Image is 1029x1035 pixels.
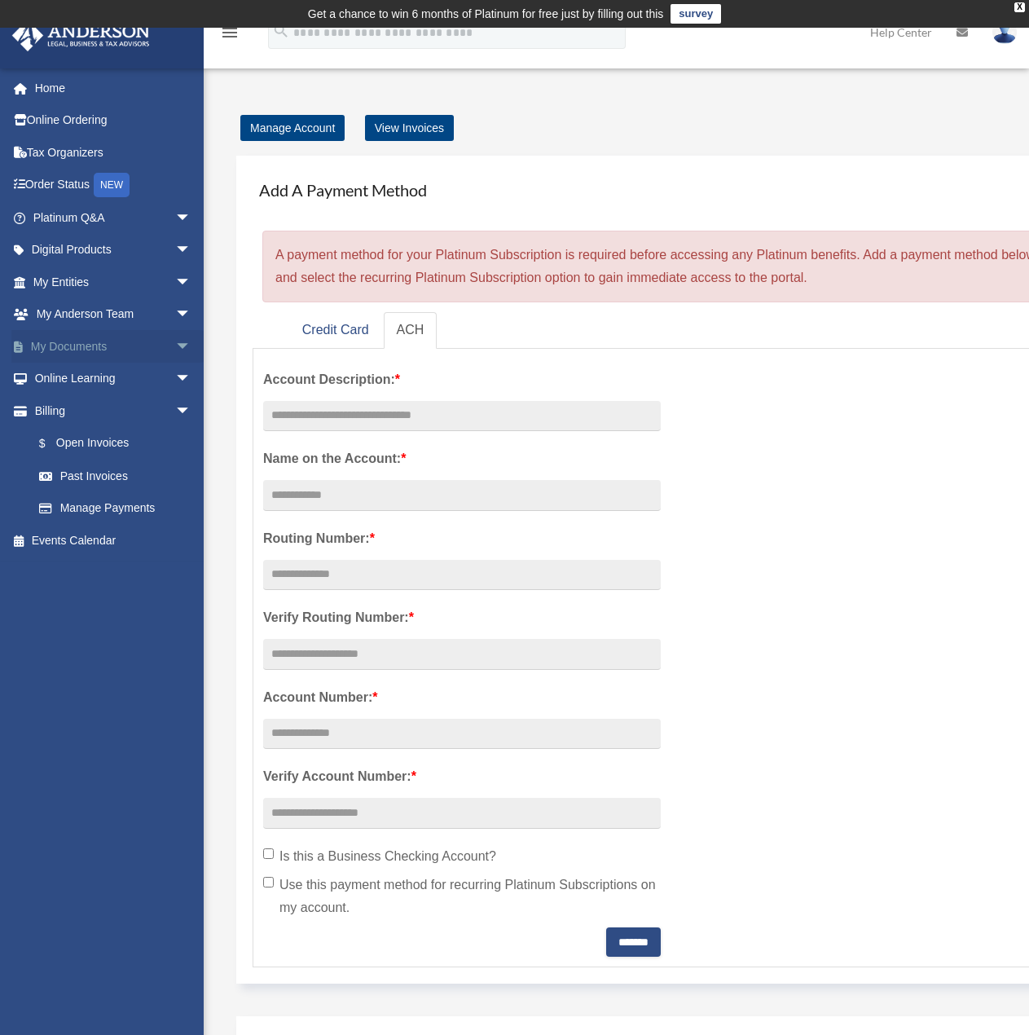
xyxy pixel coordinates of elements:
a: Platinum Q&Aarrow_drop_down [11,201,216,234]
span: arrow_drop_down [175,266,208,299]
div: NEW [94,173,130,197]
a: Online Ordering [11,104,216,137]
a: Credit Card [289,312,382,349]
span: arrow_drop_down [175,201,208,235]
div: Get a chance to win 6 months of Platinum for free just by filling out this [308,4,664,24]
label: Routing Number: [263,527,661,550]
a: Tax Organizers [11,136,216,169]
span: $ [48,434,56,454]
i: search [272,22,290,40]
span: arrow_drop_down [175,298,208,332]
a: Order StatusNEW [11,169,216,202]
span: arrow_drop_down [175,394,208,428]
label: Account Description: [263,368,661,391]
label: Is this a Business Checking Account? [263,845,661,868]
label: Account Number: [263,686,661,709]
a: Manage Account [240,115,345,141]
label: Use this payment method for recurring Platinum Subscriptions on my account. [263,874,661,919]
a: Manage Payments [23,492,208,525]
input: Use this payment method for recurring Platinum Subscriptions on my account. [263,877,274,887]
span: arrow_drop_down [175,330,208,363]
a: Home [11,72,216,104]
a: Past Invoices [23,460,216,492]
a: $Open Invoices [23,427,216,460]
label: Verify Routing Number: [263,606,661,629]
i: menu [220,23,240,42]
a: ACH [384,312,438,349]
span: arrow_drop_down [175,234,208,267]
img: Anderson Advisors Platinum Portal [7,20,155,51]
a: Online Learningarrow_drop_down [11,363,216,395]
a: My Documentsarrow_drop_down [11,330,216,363]
img: User Pic [992,20,1017,44]
a: Events Calendar [11,524,216,557]
a: survey [671,4,721,24]
div: close [1014,2,1025,12]
a: View Invoices [365,115,454,141]
label: Verify Account Number: [263,765,661,788]
a: Digital Productsarrow_drop_down [11,234,216,266]
a: Billingarrow_drop_down [11,394,216,427]
span: arrow_drop_down [175,363,208,396]
a: My Entitiesarrow_drop_down [11,266,216,298]
a: menu [220,29,240,42]
label: Name on the Account: [263,447,661,470]
input: Is this a Business Checking Account? [263,848,274,859]
a: My Anderson Teamarrow_drop_down [11,298,216,331]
